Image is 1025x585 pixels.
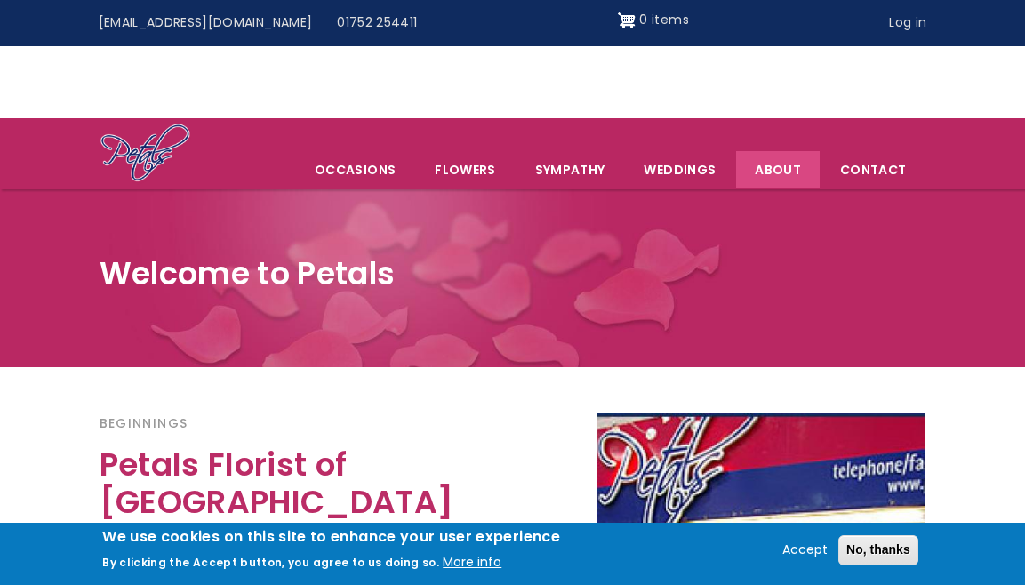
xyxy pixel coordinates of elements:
[102,527,560,547] h2: We use cookies on this site to enhance your user experience
[517,151,624,188] a: Sympathy
[100,446,500,531] h2: Petals Florist of [GEOGRAPHIC_DATA]
[838,535,918,565] button: No, thanks
[775,540,835,561] button: Accept
[821,151,925,188] a: Contact
[86,6,325,40] a: [EMAIL_ADDRESS][DOMAIN_NAME]
[324,6,429,40] a: 01752 254411
[100,413,188,433] strong: Beginnings
[618,6,689,35] a: Shopping cart 0 items
[416,151,514,188] a: Flowers
[296,151,414,188] span: Occasions
[736,151,820,188] a: About
[877,6,939,40] a: Log in
[100,252,396,295] span: Welcome to Petals
[102,555,439,570] p: By clicking the Accept button, you agree to us doing so.
[639,11,688,28] span: 0 items
[618,6,636,35] img: Shopping cart
[625,151,734,188] span: Weddings
[443,552,501,573] button: More info
[100,123,191,185] img: Home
